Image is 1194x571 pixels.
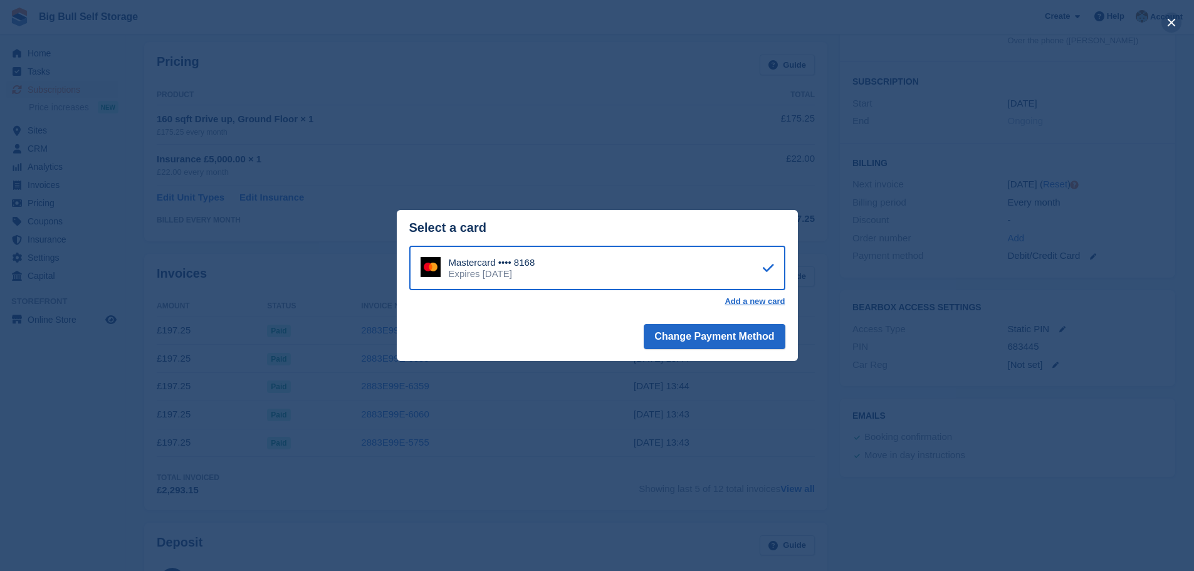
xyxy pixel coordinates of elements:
div: Mastercard •••• 8168 [449,257,535,268]
button: close [1161,13,1181,33]
button: Change Payment Method [644,324,785,349]
img: Mastercard Logo [421,257,441,277]
div: Expires [DATE] [449,268,535,280]
a: Add a new card [725,296,785,306]
div: Select a card [409,221,785,235]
